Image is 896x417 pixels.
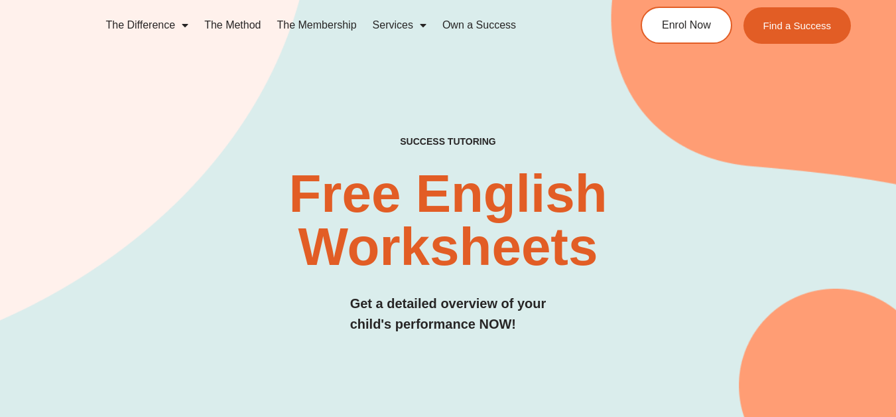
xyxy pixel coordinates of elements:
h4: SUCCESS TUTORING​ [329,136,568,147]
span: Find a Success [763,21,832,31]
a: The Membership [269,10,365,41]
span: Enrol Now [662,20,711,31]
a: The Method [196,10,269,41]
a: Find a Success [743,7,852,44]
h3: Get a detailed overview of your child's performance NOW! [350,293,546,335]
a: Services [365,10,434,41]
a: Own a Success [434,10,524,41]
a: Enrol Now [641,7,732,44]
h2: Free English Worksheets​ [182,167,714,274]
a: The Difference [97,10,196,41]
nav: Menu [97,10,594,41]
